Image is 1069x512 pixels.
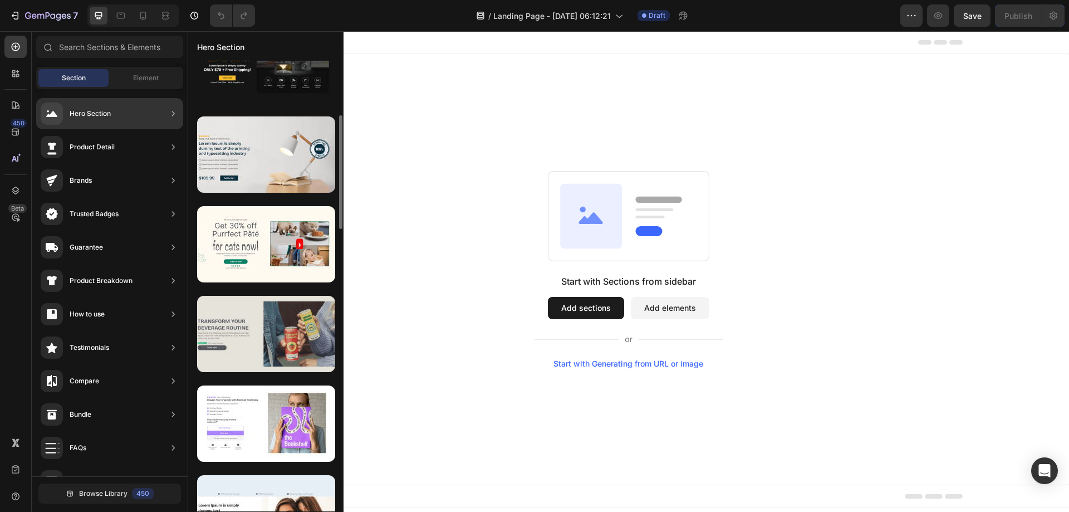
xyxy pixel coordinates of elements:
[70,309,105,320] div: How to use
[70,208,119,220] div: Trusted Badges
[79,489,128,499] span: Browse Library
[70,142,115,153] div: Product Detail
[8,204,27,213] div: Beta
[1004,10,1032,22] div: Publish
[62,73,86,83] span: Section
[443,266,522,288] button: Add elements
[374,243,508,257] div: Start with Sections from sidebar
[188,31,1069,512] iframe: Design area
[133,73,159,83] span: Element
[70,409,91,420] div: Bundle
[493,10,611,22] span: Landing Page - [DATE] 06:12:21
[366,328,516,337] div: Start with Generating from URL or image
[70,476,109,487] div: Social Proof
[73,9,78,22] p: 7
[70,242,103,253] div: Guarantee
[36,36,183,58] input: Search Sections & Elements
[4,4,83,27] button: 7
[70,175,92,186] div: Brands
[70,342,109,353] div: Testimonials
[132,488,154,499] div: 450
[11,119,27,128] div: 450
[360,266,437,288] button: Add sections
[210,4,255,27] div: Undo/Redo
[70,108,111,119] div: Hero Section
[70,442,86,454] div: FAQs
[954,4,990,27] button: Save
[995,4,1042,27] button: Publish
[649,11,665,21] span: Draft
[963,11,982,21] span: Save
[70,275,133,286] div: Product Breakdown
[488,10,491,22] span: /
[1031,457,1058,484] div: Open Intercom Messenger
[38,484,181,504] button: Browse Library450
[70,376,99,387] div: Compare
